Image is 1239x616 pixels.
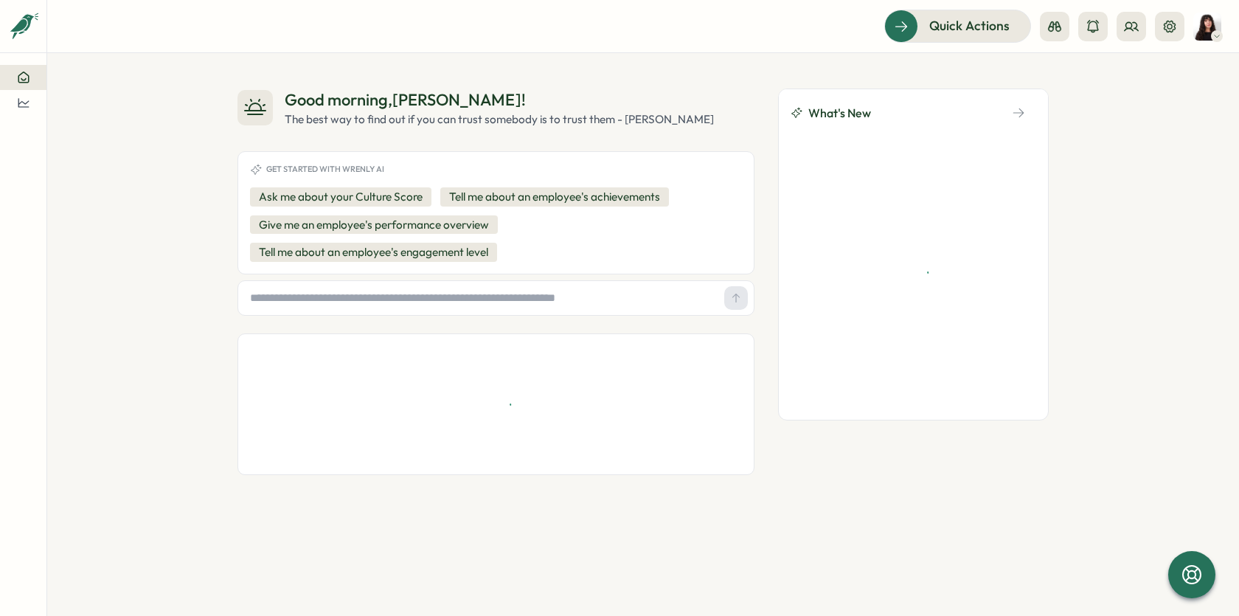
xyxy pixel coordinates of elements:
[285,111,714,128] div: The best way to find out if you can trust somebody is to trust them - [PERSON_NAME]
[285,89,714,111] div: Good morning , [PERSON_NAME] !
[808,104,871,122] span: What's New
[440,187,669,207] button: Tell me about an employee's achievements
[1193,13,1221,41] img: Kelly Rosa
[250,215,498,235] button: Give me an employee's performance overview
[250,187,431,207] button: Ask me about your Culture Score
[266,165,384,174] span: Get started with Wrenly AI
[929,16,1010,35] span: Quick Actions
[250,243,497,262] button: Tell me about an employee's engagement level
[884,10,1031,42] button: Quick Actions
